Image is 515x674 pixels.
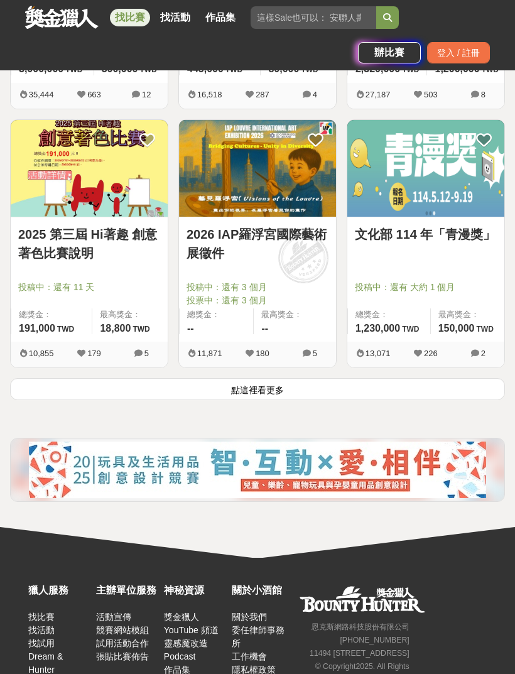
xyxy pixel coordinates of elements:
[232,651,267,661] a: 工作機會
[187,281,328,294] span: 投稿中：還有 3 個月
[96,625,149,635] a: 競賽網站模組
[481,90,485,99] span: 8
[155,9,195,26] a: 找活動
[427,42,490,63] div: 登入 / 註冊
[355,323,400,334] span: 1,230,000
[96,612,131,622] a: 活動宣傳
[438,323,475,334] span: 150,000
[402,325,419,334] span: TWD
[29,349,54,358] span: 10,855
[355,225,497,244] a: 文化部 114 年「青漫獎」
[232,625,285,648] a: 委任律師事務所
[18,281,160,294] span: 投稿中：還有 11 天
[261,323,268,334] span: --
[142,90,151,99] span: 12
[96,651,149,661] a: 張貼比賽佈告
[28,625,55,635] a: 找活動
[29,90,54,99] span: 35,444
[19,308,84,321] span: 總獎金：
[187,323,194,334] span: --
[340,636,409,644] small: [PHONE_NUMBER]
[144,349,149,358] span: 5
[256,349,269,358] span: 180
[100,308,160,321] span: 最高獎金：
[110,9,150,26] a: 找比賽
[164,638,208,661] a: 靈感魔改造 Podcast
[100,323,131,334] span: 18,800
[366,90,391,99] span: 27,187
[28,612,55,622] a: 找比賽
[18,225,160,263] a: 2025 第三屆 Hi著趣 創意著色比賽說明
[251,6,376,29] input: 這樣Sale也可以： 安聯人壽創意銷售法募集
[87,90,101,99] span: 663
[29,442,486,498] img: d4b53da7-80d9-4dd2-ac75-b85943ec9b32.jpg
[310,649,409,658] small: 11494 [STREET_ADDRESS]
[424,349,438,358] span: 226
[179,120,336,217] img: Cover Image
[438,308,497,321] span: 最高獎金：
[197,90,222,99] span: 16,518
[261,308,328,321] span: 最高獎金：
[87,349,101,358] span: 179
[28,583,90,598] div: 獵人服務
[164,612,219,635] a: 獎金獵人 YouTube 頻道
[187,225,328,263] a: 2026 IAP羅浮宮國際藝術展徵件
[476,325,493,334] span: TWD
[358,42,421,63] a: 辦比賽
[200,9,241,26] a: 作品集
[28,638,55,648] a: 找試用
[312,622,409,631] small: 恩克斯網路科技股份有限公司
[481,349,485,358] span: 2
[187,308,246,321] span: 總獎金：
[232,583,293,598] div: 關於小酒館
[355,308,423,321] span: 總獎金：
[57,325,74,334] span: TWD
[424,90,438,99] span: 503
[19,323,55,334] span: 191,000
[366,349,391,358] span: 13,071
[164,583,225,598] div: 神秘資源
[232,612,267,622] a: 關於我們
[197,349,222,358] span: 11,871
[96,583,158,598] div: 主辦單位服務
[133,325,149,334] span: TWD
[187,294,328,307] span: 投票中：還有 3 個月
[11,120,168,217] img: Cover Image
[313,90,317,99] span: 4
[96,638,149,648] a: 試用活動合作
[10,378,505,400] button: 點這裡看更多
[313,349,317,358] span: 5
[347,120,504,217] img: Cover Image
[355,281,497,294] span: 投稿中：還有 大約 1 個月
[256,90,269,99] span: 287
